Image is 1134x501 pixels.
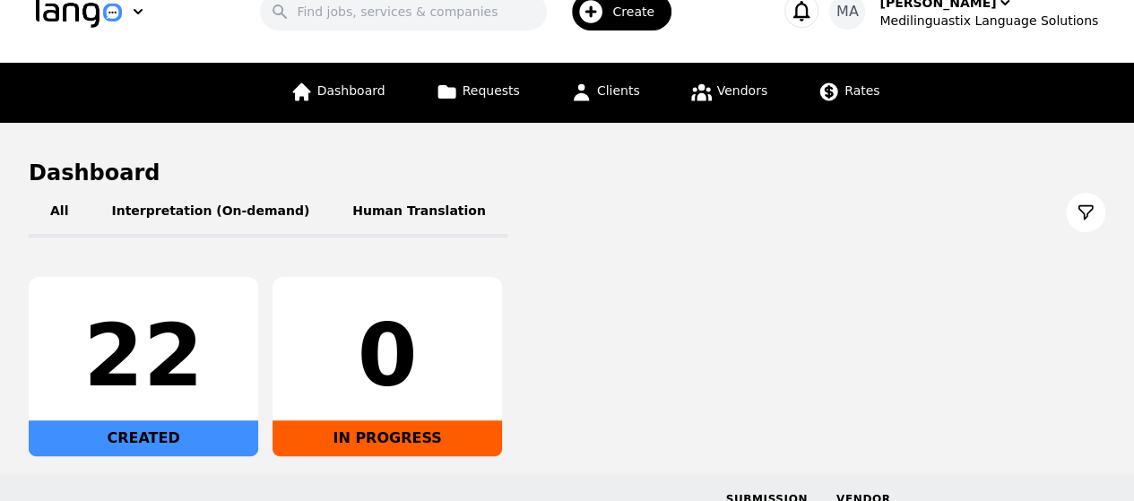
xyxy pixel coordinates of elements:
span: Create [612,3,667,21]
button: Human Translation [331,187,507,238]
span: MA [836,1,859,22]
div: IN PROGRESS [273,420,502,456]
span: Clients [597,83,640,98]
h1: Dashboard [29,159,1105,187]
button: Interpretation (On-demand) [90,187,331,238]
div: CREATED [29,420,258,456]
a: Requests [425,63,531,123]
button: Filter [1066,193,1105,232]
a: Vendors [680,63,778,123]
button: All [29,187,90,238]
div: 0 [287,313,488,399]
a: Dashboard [280,63,396,123]
span: Dashboard [317,83,385,98]
div: 22 [43,313,244,399]
span: Vendors [717,83,767,98]
span: Requests [463,83,520,98]
a: Clients [559,63,651,123]
span: Rates [844,83,879,98]
div: Medilinguastix Language Solutions [879,12,1098,30]
a: Rates [807,63,890,123]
